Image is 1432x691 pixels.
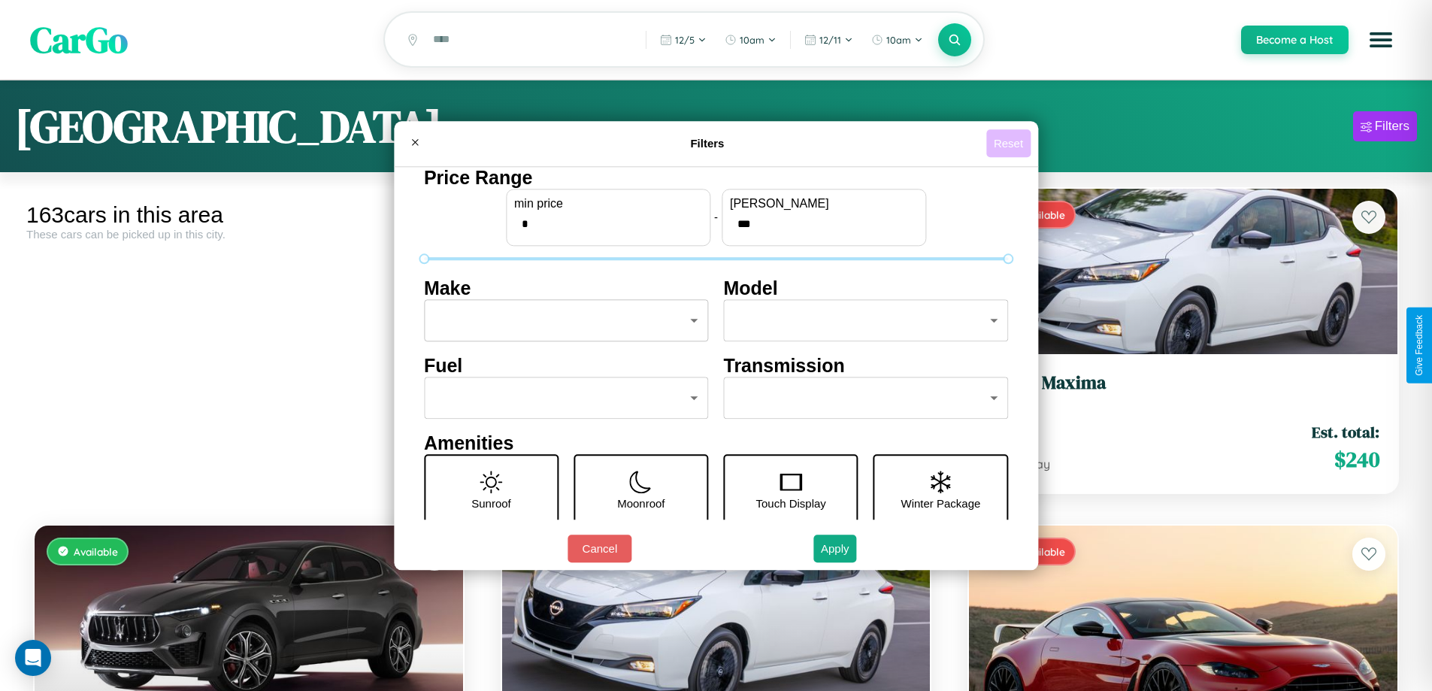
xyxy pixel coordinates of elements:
[1414,315,1424,376] div: Give Feedback
[652,28,714,52] button: 12/5
[617,493,665,514] p: Moonroof
[424,355,709,377] h4: Fuel
[864,28,931,52] button: 10am
[26,202,471,228] div: 163 cars in this area
[901,493,981,514] p: Winter Package
[755,493,825,514] p: Touch Display
[1375,119,1409,134] div: Filters
[1334,444,1379,474] span: $ 240
[15,640,51,676] div: Open Intercom Messenger
[797,28,861,52] button: 12/11
[514,197,702,211] label: min price
[428,137,986,150] h4: Filters
[15,95,442,157] h1: [GEOGRAPHIC_DATA]
[1360,19,1402,61] button: Open menu
[30,15,128,65] span: CarGo
[424,167,1008,189] h4: Price Range
[714,207,718,227] p: -
[424,432,1008,454] h4: Amenities
[813,535,857,562] button: Apply
[987,372,1379,394] h3: Nissan Maxima
[1241,26,1349,54] button: Become a Host
[424,277,709,299] h4: Make
[1353,111,1417,141] button: Filters
[819,34,841,46] span: 12 / 11
[724,355,1009,377] h4: Transmission
[886,34,911,46] span: 10am
[717,28,784,52] button: 10am
[568,535,631,562] button: Cancel
[675,34,695,46] span: 12 / 5
[740,34,764,46] span: 10am
[1312,421,1379,443] span: Est. total:
[74,545,118,558] span: Available
[730,197,918,211] label: [PERSON_NAME]
[724,277,1009,299] h4: Model
[26,228,471,241] div: These cars can be picked up in this city.
[987,372,1379,409] a: Nissan Maxima2023
[986,129,1031,157] button: Reset
[471,493,511,514] p: Sunroof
